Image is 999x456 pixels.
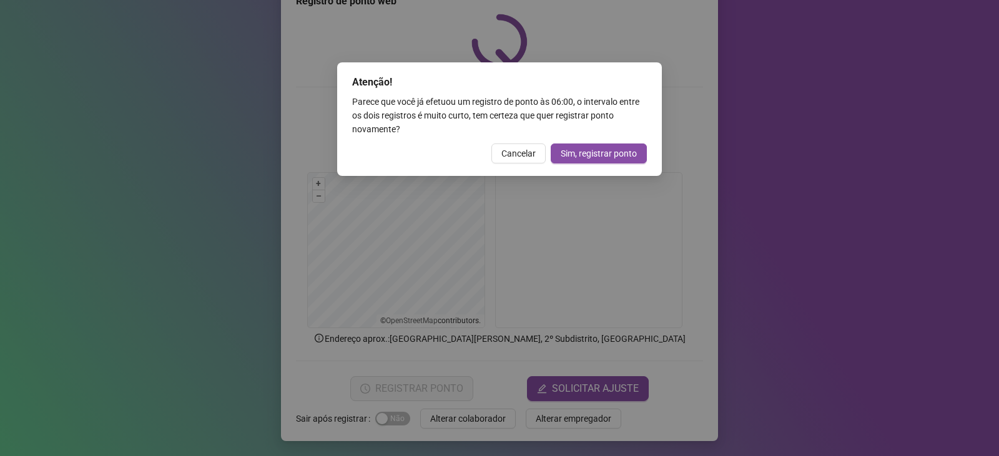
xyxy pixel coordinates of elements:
span: Cancelar [501,147,536,160]
div: Atenção! [352,75,647,90]
button: Cancelar [491,143,546,163]
div: Parece que você já efetuou um registro de ponto às 06:00 , o intervalo entre os dois registros é ... [352,95,647,136]
button: Sim, registrar ponto [551,143,647,163]
span: Sim, registrar ponto [561,147,637,160]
